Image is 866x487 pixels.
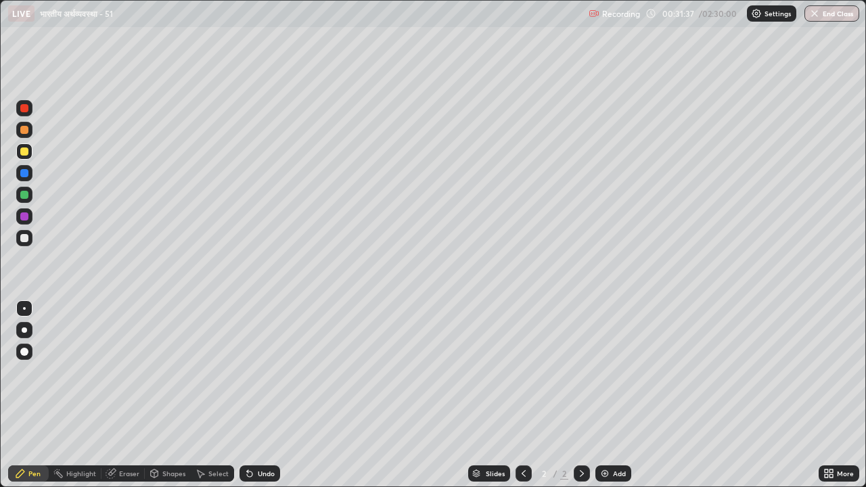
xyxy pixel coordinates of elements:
p: Settings [765,10,791,17]
p: Recording [602,9,640,19]
img: class-settings-icons [751,8,762,19]
div: Slides [486,470,505,477]
div: 2 [560,467,568,480]
img: add-slide-button [599,468,610,479]
p: LIVE [12,8,30,19]
button: End Class [804,5,859,22]
div: Shapes [162,470,185,477]
div: / [553,469,557,478]
img: end-class-cross [809,8,820,19]
div: Select [208,470,229,477]
div: Pen [28,470,41,477]
img: recording.375f2c34.svg [589,8,599,19]
p: भारतीय अर्थव्यवस्था - 51 [40,8,113,19]
div: Highlight [66,470,96,477]
div: 2 [537,469,551,478]
div: Eraser [119,470,139,477]
div: Add [613,470,626,477]
div: More [837,470,854,477]
div: Undo [258,470,275,477]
